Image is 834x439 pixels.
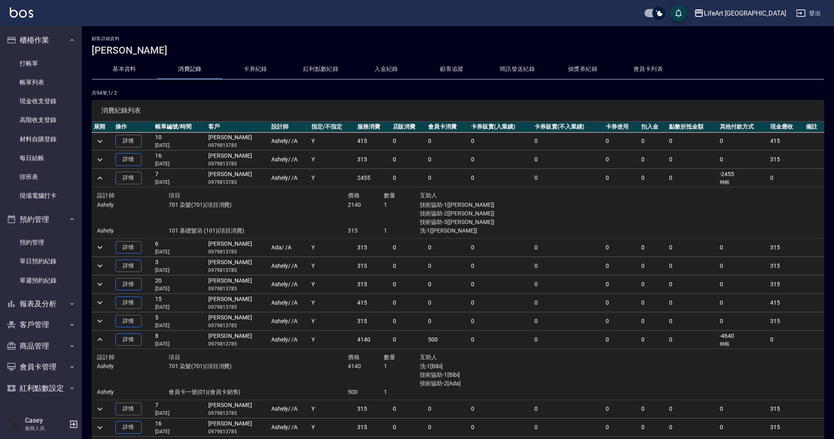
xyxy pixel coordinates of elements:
p: 技術協助-1[Bibi] [420,371,527,379]
h3: [PERSON_NAME] [92,45,824,56]
td: 0 [532,330,603,348]
p: [DATE] [155,322,204,329]
a: 詳情 [115,135,142,147]
td: 0 [532,312,603,330]
td: [PERSON_NAME] [206,238,269,256]
td: 16 [153,419,206,437]
td: 16 [153,151,206,169]
td: 0 [469,275,532,293]
td: 7 [153,169,206,187]
td: 5 [153,312,206,330]
td: Y [309,151,355,169]
td: 0 [718,419,769,437]
td: 0 [426,151,469,169]
p: 0979813785 [208,410,267,417]
td: Y [309,238,355,256]
td: 8 [153,330,206,348]
td: [PERSON_NAME] [206,294,269,312]
td: 0 [532,169,603,187]
td: Y [309,294,355,312]
td: [PERSON_NAME] [206,312,269,330]
p: Ashely [97,201,169,209]
button: expand row [94,333,106,346]
td: Y [309,312,355,330]
p: Ashely [97,362,169,371]
button: expand row [94,135,106,147]
button: expand row [94,241,106,253]
span: 價格 [348,354,360,360]
a: 排班表 [3,167,79,186]
button: expand row [94,296,106,309]
td: 0 [469,169,532,187]
span: 數量 [384,192,396,199]
td: 0 [532,400,603,418]
td: 0 [469,330,532,348]
td: Ashely / /A [269,294,309,312]
button: expand row [94,403,106,415]
p: 轉帳 [720,179,766,186]
td: [PERSON_NAME] [206,400,269,418]
a: 詳情 [115,172,142,184]
td: 0 [426,294,469,312]
td: 0 [768,330,804,348]
td: 0 [639,330,667,348]
td: Ashely / /A [269,275,309,293]
button: 商品管理 [3,335,79,357]
button: 入金紀錄 [354,59,419,79]
p: 共 94 筆, 1 / 2 [92,89,824,97]
td: 0 [604,294,639,312]
td: 0 [667,312,718,330]
button: 櫃檯作業 [3,29,79,51]
td: 0 [639,312,667,330]
td: Y [309,400,355,418]
td: 315 [355,275,391,293]
button: expand row [94,421,106,434]
p: 0979813785 [208,179,267,186]
td: 0 [604,238,639,256]
a: 高階收支登錄 [3,111,79,129]
td: 0 [639,294,667,312]
td: 6 [153,238,206,256]
td: 0 [604,257,639,275]
a: 詳情 [115,315,142,328]
td: 415 [768,294,804,312]
p: 1 [384,201,420,209]
td: Y [309,419,355,437]
td: Ashely / /A [269,257,309,275]
p: Ashely [97,388,169,396]
td: 0 [391,312,426,330]
td: 0 [718,132,769,150]
td: 0 [391,169,426,187]
td: [PERSON_NAME] [206,257,269,275]
p: 0979813785 [208,340,267,348]
p: [DATE] [155,267,204,274]
td: 0 [639,275,667,293]
button: expand row [94,172,106,184]
span: 設計師 [97,192,115,199]
td: 0 [391,238,426,256]
a: 每日結帳 [3,149,79,167]
td: 315 [355,312,391,330]
td: 0 [391,132,426,150]
td: 315 [355,419,391,437]
th: 卡券使用 [604,122,639,132]
td: 0 [469,312,532,330]
p: [DATE] [155,285,204,292]
td: 4140 [355,330,391,348]
button: expand row [94,260,106,272]
td: 0 [667,132,718,150]
p: 轉帳 [720,340,766,348]
td: 0 [469,132,532,150]
th: 會員卡消費 [426,122,469,132]
a: 打帳單 [3,54,79,73]
td: 0 [718,238,769,256]
td: 0 [391,275,426,293]
td: -4640 [718,330,769,348]
p: 0979813785 [208,142,267,149]
td: 0 [469,257,532,275]
td: 0 [667,169,718,187]
th: 展開 [92,122,113,132]
td: Ashely / /A [269,400,309,418]
td: 315 [355,238,391,256]
p: [DATE] [155,160,204,167]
